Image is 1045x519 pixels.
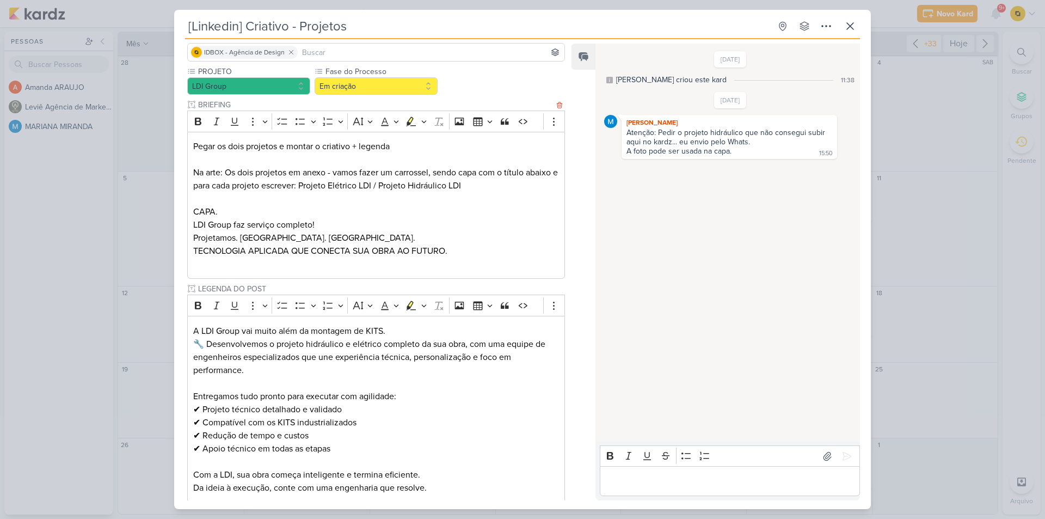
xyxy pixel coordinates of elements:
[185,16,771,36] input: Kard Sem Título
[600,466,860,496] div: Editor editing area: main
[624,117,835,128] div: [PERSON_NAME]
[187,295,565,316] div: Editor toolbar
[197,66,310,77] label: PROJETO
[193,338,559,390] p: 🔧 Desenvolvemos o projeto hidráulico e elétrico completo da sua obra, com uma equipe de engenheir...
[841,75,855,85] div: 11:38
[616,74,727,86] div: [PERSON_NAME] criou este kard
[819,149,833,158] div: 15:50
[187,77,310,95] button: LDI Group
[193,140,559,218] p: Pegar os dois projetos e montar o criativo + legenda Na arte: Os dois projetos em anexo - vamos f...
[193,390,559,468] p: Entregamos tudo pronto para executar com agilidade: ✔ Projeto técnico detalhado e validado ✔ Comp...
[600,445,860,467] div: Editor toolbar
[626,128,832,146] div: Atenção: Pedir o projeto hidráulico que não consegui subir aqui no kardz... eu envio pelo Whats.
[196,99,554,111] input: Texto sem título
[187,111,565,132] div: Editor toolbar
[324,66,438,77] label: Fase do Processo
[604,115,617,128] img: MARIANA MIRANDA
[191,47,202,58] img: IDBOX - Agência de Design
[315,77,438,95] button: Em criação
[193,468,559,508] p: Com a LDI, sua obra começa inteligente e termina eficiente. Da ideia à execução, conte com uma en...
[196,283,565,295] input: Texto sem título
[300,46,562,59] input: Buscar
[187,132,565,279] div: Editor editing area: main
[193,218,559,271] p: LDI Group faz serviço completo! Projetamos. [GEOGRAPHIC_DATA]. [GEOGRAPHIC_DATA]. TECNOLOGIA APLI...
[204,47,285,57] span: IDBOX - Agência de Design
[626,146,731,156] div: A foto pode ser usada na capa.
[193,325,559,338] p: A LDI Group vai muito além da montagem de KITS.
